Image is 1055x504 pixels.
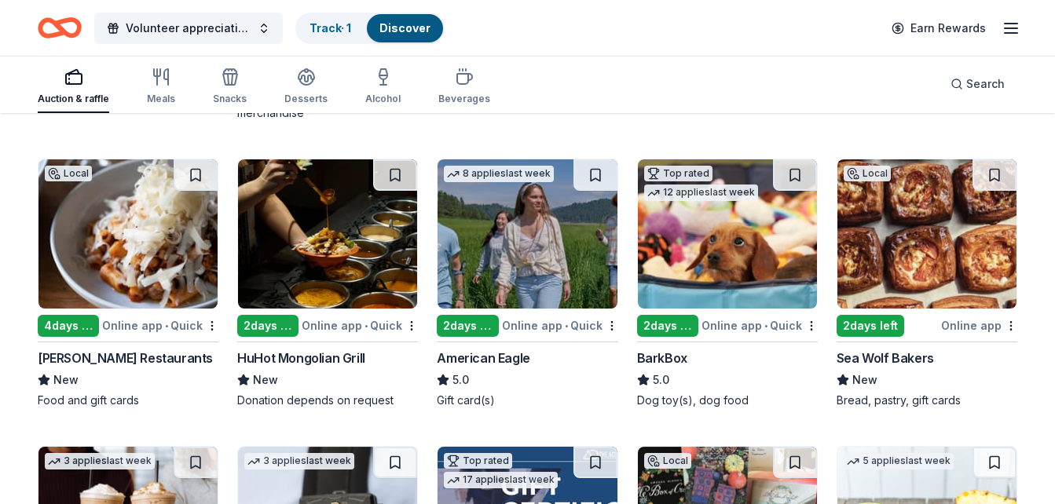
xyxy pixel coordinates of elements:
div: Bread, pastry, gift cards [837,393,1017,408]
img: Image for Ethan Stowell Restaurants [38,159,218,309]
a: Image for Sea Wolf BakersLocal2days leftOnline appSea Wolf BakersNewBread, pastry, gift cards [837,159,1017,408]
div: 3 applies last week [244,453,354,469]
div: BarkBox [637,349,687,367]
button: Volunteer appreciation event [94,13,283,44]
div: Snacks [213,93,247,105]
span: New [53,371,79,389]
div: Beverages [438,93,490,105]
a: Track· 1 [310,21,351,35]
div: Online app Quick [102,316,218,335]
div: Food and gift cards [38,393,218,408]
span: Search [966,75,1005,93]
button: Beverages [438,61,490,113]
span: • [364,320,368,332]
div: [PERSON_NAME] Restaurants [38,349,213,367]
div: 4 days left [38,315,99,337]
span: 5.0 [452,371,469,389]
button: Search [938,68,1017,100]
span: 5.0 [653,371,669,389]
div: Online app [941,316,1017,335]
div: HuHot Mongolian Grill [237,349,365,367]
div: Desserts [284,93,328,105]
div: Top rated [644,166,712,181]
a: Image for HuHot Mongolian Grill2days leftOnline app•QuickHuHot Mongolian GrillNewDonation depends... [237,159,418,408]
div: 5 applies last week [844,453,954,469]
div: 17 applies last week [444,472,558,488]
a: Discover [379,21,430,35]
a: Home [38,9,82,46]
a: Earn Rewards [882,14,995,42]
div: 8 applies last week [444,166,554,182]
div: Online app Quick [702,316,818,335]
span: • [165,320,168,332]
div: 2 days left [637,315,698,337]
a: Image for BarkBoxTop rated12 applieslast week2days leftOnline app•QuickBarkBox5.0Dog toy(s), dog ... [637,159,818,408]
div: Online app Quick [502,316,618,335]
a: Image for American Eagle8 applieslast week2days leftOnline app•QuickAmerican Eagle5.0Gift card(s) [437,159,617,408]
span: Volunteer appreciation event [126,19,251,38]
div: 3 applies last week [45,453,155,469]
div: Meals [147,93,175,105]
img: Image for Sea Wolf Bakers [837,159,1017,309]
button: Auction & raffle [38,61,109,113]
img: Image for American Eagle [438,159,617,309]
div: Online app Quick [302,316,418,335]
div: Top rated [444,453,512,469]
span: • [764,320,767,332]
div: Dog toy(s), dog food [637,393,818,408]
div: 2 days left [237,315,299,337]
div: Gift card(s) [437,393,617,408]
div: Local [844,166,891,181]
button: Desserts [284,61,328,113]
button: Track· 1Discover [295,13,445,44]
img: Image for BarkBox [638,159,817,309]
div: 2 days left [837,315,904,337]
div: 12 applies last week [644,184,758,201]
div: American Eagle [437,349,529,367]
div: Local [644,453,691,469]
button: Alcohol [365,61,401,113]
a: Image for Ethan Stowell RestaurantsLocal4days leftOnline app•Quick[PERSON_NAME] RestaurantsNewFoo... [38,159,218,408]
div: Donation depends on request [237,393,418,408]
div: Auction & raffle [38,93,109,105]
div: Local [45,166,92,181]
img: Image for HuHot Mongolian Grill [238,159,417,309]
button: Meals [147,61,175,113]
div: 2 days left [437,315,498,337]
span: New [253,371,278,389]
div: Sea Wolf Bakers [837,349,934,367]
span: • [565,320,568,332]
button: Snacks [213,61,247,113]
span: New [852,371,877,389]
div: Alcohol [365,93,401,105]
